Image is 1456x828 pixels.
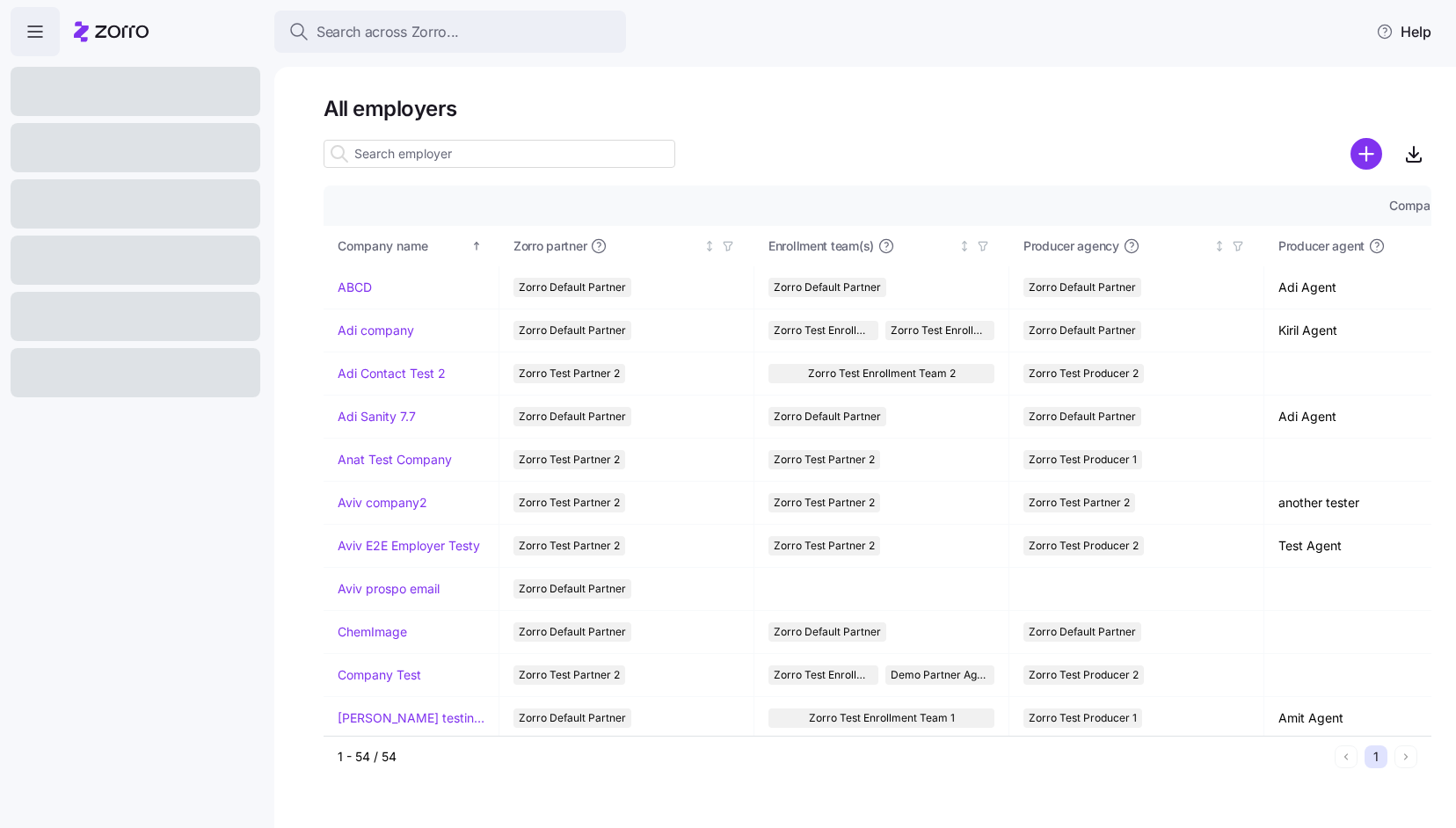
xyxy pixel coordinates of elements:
span: Zorro Default Partner [519,407,626,426]
span: Zorro Default Partner [1029,622,1136,642]
span: Zorro partner [513,237,586,255]
a: Aviv prospo email [338,580,440,598]
span: Zorro Default Partner [519,622,626,642]
span: Enrollment team(s) [768,237,874,255]
span: Zorro Default Partner [519,708,626,728]
span: Producer agency [1023,237,1119,255]
span: Help [1376,21,1431,42]
span: Zorro Test Partner 2 [774,493,875,512]
a: [PERSON_NAME] testing recording [338,709,484,727]
span: Zorro Test Enrollment Team 2 [808,364,956,383]
th: Enrollment team(s)Not sorted [754,226,1009,266]
span: Zorro Default Partner [519,278,626,297]
span: Zorro Test Partner 2 [774,450,875,469]
span: Zorro Test Enrollment Team 2 [774,665,873,685]
span: Zorro Test Partner 2 [1029,493,1130,512]
span: Zorro Default Partner [1029,278,1136,297]
span: Producer agent [1278,237,1365,255]
span: Zorro Default Partner [774,622,881,642]
a: ChemImage [338,623,407,641]
span: Zorro Default Partner [1029,407,1136,426]
span: Zorro Test Producer 2 [1029,665,1139,685]
button: Help [1362,14,1445,49]
span: Search across Zorro... [317,21,459,43]
a: Adi Contact Test 2 [338,365,446,382]
svg: add icon [1350,138,1382,170]
a: Anat Test Company [338,451,452,468]
span: Zorro Test Partner 2 [519,536,620,556]
span: Zorro Default Partner [1029,321,1136,340]
div: Not sorted [1213,240,1226,252]
a: ABCD [338,279,372,296]
input: Search employer [324,140,675,168]
button: Search across Zorro... [274,11,626,53]
span: Zorro Test Producer 2 [1029,536,1139,556]
div: 1 - 54 / 54 [338,748,1328,766]
span: Zorro Test Producer 1 [1029,450,1137,469]
div: Not sorted [958,240,971,252]
span: Zorro Test Producer 2 [1029,364,1139,383]
span: Demo Partner Agency [891,665,990,685]
span: Zorro Test Enrollment Team 1 [891,321,990,340]
th: Producer agencyNot sorted [1009,226,1264,266]
a: Company Test [338,666,421,684]
span: Zorro Test Enrollment Team 1 [809,708,955,728]
span: Zorro Test Producer 1 [1029,708,1137,728]
a: Adi Sanity 7.7 [338,408,416,425]
a: Aviv E2E Employer Testy [338,537,480,555]
a: Adi company [338,322,414,339]
span: Zorro Default Partner [774,278,881,297]
h1: All employers [324,95,1431,122]
button: Previous page [1335,745,1358,768]
span: Zorro Default Partner [774,407,881,426]
div: Company name [338,236,468,256]
span: Zorro Test Enrollment Team 2 [774,321,873,340]
div: Not sorted [703,240,716,252]
span: Zorro Test Partner 2 [519,665,620,685]
button: 1 [1365,745,1387,768]
a: Aviv company2 [338,494,427,512]
span: Zorro Default Partner [519,321,626,340]
span: Zorro Test Partner 2 [774,536,875,556]
span: Zorro Default Partner [519,579,626,599]
span: Zorro Test Partner 2 [519,493,620,512]
div: Sorted ascending [470,240,483,252]
th: Company nameSorted ascending [324,226,499,266]
th: Zorro partnerNot sorted [499,226,754,266]
button: Next page [1394,745,1417,768]
span: Zorro Test Partner 2 [519,450,620,469]
span: Zorro Test Partner 2 [519,364,620,383]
